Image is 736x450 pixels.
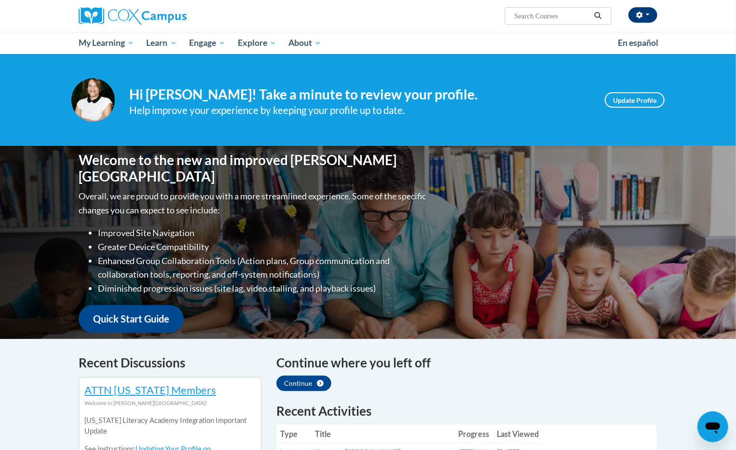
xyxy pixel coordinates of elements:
span: En español [618,38,658,48]
img: Cox Campus [79,7,187,25]
li: Improved Site Navigation [98,226,428,240]
li: Enhanced Group Collaboration Tools (Action plans, Group communication and collaboration tools, re... [98,254,428,282]
span: Explore [238,37,276,49]
p: Overall, we are proud to provide you with a more streamlined experience. Some of the specific cha... [79,189,428,217]
a: Cox Campus [79,7,262,25]
a: Explore [232,32,283,54]
a: Update Profile [605,92,665,108]
a: About [283,32,328,54]
span: Engage [189,37,225,49]
a: ATTN [US_STATE] Members [84,383,216,396]
a: Engage [183,32,232,54]
a: Quick Start Guide [79,305,184,333]
h1: Welcome to the new and improved [PERSON_NAME][GEOGRAPHIC_DATA] [79,152,428,184]
p: [US_STATE] Literacy Academy Integration Important Update [84,415,256,436]
div: Welcome to [PERSON_NAME][GEOGRAPHIC_DATA]! [84,398,256,408]
button: Account Settings [628,7,657,23]
img: Profile Image [71,78,115,122]
button: Continue [276,376,331,391]
th: Type [276,424,311,444]
div: Main menu [64,32,672,54]
h4: Continue where you left off [276,353,657,372]
li: Greater Device Compatibility [98,240,428,254]
input: Search Courses [514,10,591,22]
a: Learn [140,32,183,54]
a: En español [612,33,665,53]
span: Learn [147,37,177,49]
th: Progress [454,424,493,444]
div: Help improve your experience by keeping your profile up to date. [129,102,590,118]
span: About [288,37,321,49]
li: Diminished progression issues (site lag, video stalling, and playback issues) [98,281,428,295]
h4: Hi [PERSON_NAME]! Take a minute to review your profile. [129,86,590,103]
button: Search [591,10,605,22]
th: Last Viewed [493,424,543,444]
th: Title [311,424,454,444]
h1: Recent Activities [276,402,657,420]
span: My Learning [79,37,134,49]
a: My Learning [72,32,140,54]
iframe: Button to launch messaging window [697,411,728,442]
h4: Recent Discussions [79,353,262,372]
